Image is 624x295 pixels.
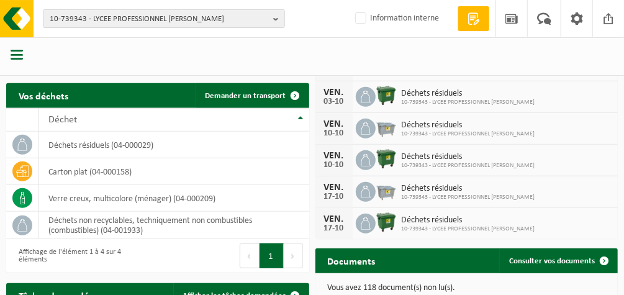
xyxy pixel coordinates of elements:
div: VEN. [322,214,346,224]
div: 03-10 [322,98,346,106]
a: Consulter vos documents [499,248,617,273]
h2: Vos déchets [6,83,81,107]
button: Next [284,243,303,268]
img: WB-1100-HPE-GN-01 [376,85,397,106]
td: déchets non recyclables, techniquement non combustibles (combustibles) (04-001933) [39,212,309,239]
span: Déchets résiduels [402,216,535,225]
span: 10-739343 - LYCEE PROFESSIONNEL [PERSON_NAME] [402,99,535,106]
span: Consulter vos documents [509,257,595,265]
button: 1 [260,243,284,268]
div: Affichage de l'élément 1 à 4 sur 4 éléments [12,242,151,270]
button: 10-739343 - LYCEE PROFESSIONNEL [PERSON_NAME] [43,9,285,28]
span: 10-739343 - LYCEE PROFESSIONNEL [PERSON_NAME] [402,130,535,138]
span: 10-739343 - LYCEE PROFESSIONNEL [PERSON_NAME] [402,194,535,201]
div: 10-10 [322,161,346,170]
div: 10-10 [322,129,346,138]
img: WB-2500-GAL-GY-01 [376,117,397,138]
div: VEN. [322,183,346,193]
span: Déchets résiduels [402,89,535,99]
span: 10-739343 - LYCEE PROFESSIONNEL [PERSON_NAME] [50,10,268,29]
div: VEN. [322,88,346,98]
img: WB-2500-GAL-GY-01 [376,180,397,201]
div: VEN. [322,151,346,161]
div: VEN. [322,119,346,129]
td: verre creux, multicolore (ménager) (04-000209) [39,185,309,212]
a: Demander un transport [196,83,308,108]
div: 17-10 [322,224,346,233]
button: Previous [240,243,260,268]
div: 17-10 [322,193,346,201]
td: carton plat (04-000158) [39,158,309,185]
span: Demander un transport [206,92,286,100]
span: 10-739343 - LYCEE PROFESSIONNEL [PERSON_NAME] [402,225,535,233]
span: Déchets résiduels [402,152,535,162]
span: Déchet [48,115,77,125]
span: Déchets résiduels [402,120,535,130]
td: déchets résiduels (04-000029) [39,132,309,158]
span: 10-739343 - LYCEE PROFESSIONNEL [PERSON_NAME] [402,162,535,170]
span: Déchets résiduels [402,184,535,194]
p: Vous avez 118 document(s) non lu(s). [328,284,606,293]
h2: Documents [315,248,388,273]
img: WB-1100-HPE-GN-01 [376,212,397,233]
img: WB-1100-HPE-GN-01 [376,148,397,170]
label: Information interne [353,9,439,28]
